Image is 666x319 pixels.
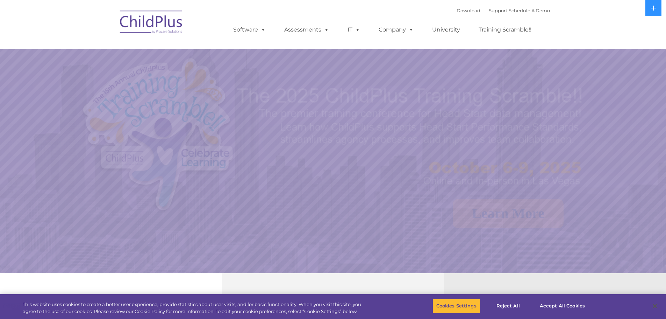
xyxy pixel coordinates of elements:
[116,6,186,41] img: ChildPlus by Procare Solutions
[23,301,366,315] div: This website uses cookies to create a better user experience, provide statistics about user visit...
[453,199,564,228] a: Learn More
[341,23,367,37] a: IT
[277,23,336,37] a: Assessments
[489,8,507,13] a: Support
[457,8,550,13] font: |
[226,23,273,37] a: Software
[472,23,538,37] a: Training Scramble!!
[536,299,589,313] button: Accept All Cookies
[647,298,663,314] button: Close
[509,8,550,13] a: Schedule A Demo
[486,299,530,313] button: Reject All
[425,23,467,37] a: University
[372,23,421,37] a: Company
[432,299,480,313] button: Cookies Settings
[457,8,480,13] a: Download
